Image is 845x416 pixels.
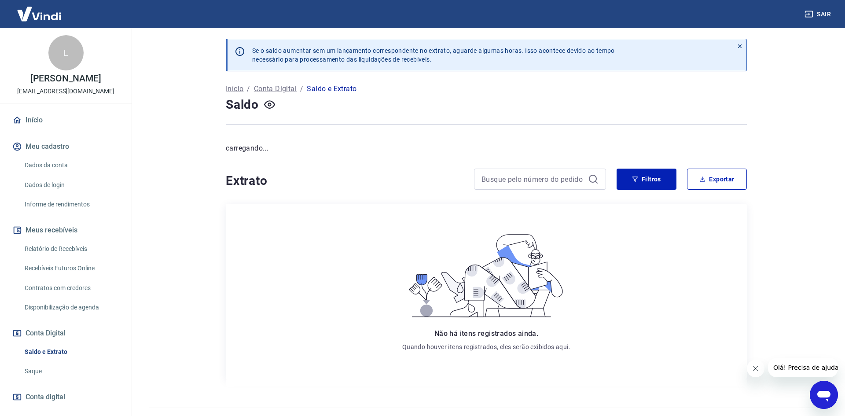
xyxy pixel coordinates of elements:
p: Se o saldo aumentar sem um lançamento correspondente no extrato, aguarde algumas horas. Isso acon... [252,46,615,64]
iframe: Botão para abrir a janela de mensagens [810,381,838,409]
iframe: Mensagem da empresa [768,358,838,377]
a: Saque [21,362,121,380]
span: Conta digital [26,391,65,403]
p: / [247,84,250,94]
h4: Extrato [226,172,463,190]
a: Conta Digital [254,84,297,94]
a: Dados de login [21,176,121,194]
a: Informe de rendimentos [21,195,121,214]
p: carregando... [226,143,747,154]
iframe: Fechar mensagem [747,360,764,377]
p: Quando houver itens registrados, eles serão exibidos aqui. [402,342,570,351]
a: Disponibilização de agenda [21,298,121,317]
h4: Saldo [226,96,259,114]
p: Saldo e Extrato [307,84,356,94]
p: / [300,84,303,94]
a: Início [11,110,121,130]
a: Recebíveis Futuros Online [21,259,121,277]
a: Início [226,84,243,94]
button: Sair [803,6,834,22]
div: L [48,35,84,70]
span: Não há itens registrados ainda. [434,329,538,338]
button: Meu cadastro [11,137,121,156]
a: Conta digital [11,387,121,407]
span: Olá! Precisa de ajuda? [5,6,74,13]
a: Dados da conta [21,156,121,174]
img: Vindi [11,0,68,27]
p: [EMAIL_ADDRESS][DOMAIN_NAME] [17,87,114,96]
a: Relatório de Recebíveis [21,240,121,258]
input: Busque pelo número do pedido [481,173,584,186]
a: Contratos com credores [21,279,121,297]
button: Conta Digital [11,324,121,343]
p: [PERSON_NAME] [30,74,101,83]
button: Meus recebíveis [11,221,121,240]
button: Filtros [617,169,676,190]
a: Saldo e Extrato [21,343,121,361]
button: Exportar [687,169,747,190]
